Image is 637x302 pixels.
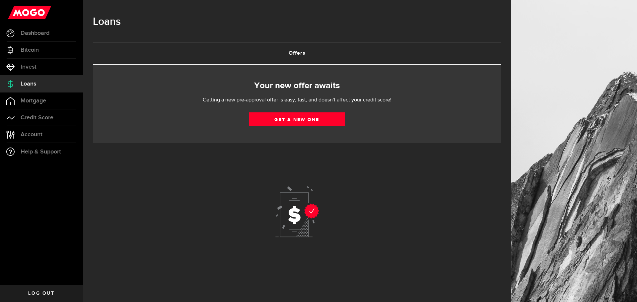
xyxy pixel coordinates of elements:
[93,13,501,30] h1: Loans
[21,47,39,53] span: Bitcoin
[21,81,36,87] span: Loans
[249,112,345,126] a: Get a new one
[609,274,637,302] iframe: LiveChat chat widget
[21,30,49,36] span: Dashboard
[182,96,411,104] p: Getting a new pre-approval offer is easy, fast, and doesn't affect your credit score!
[21,98,46,104] span: Mortgage
[93,42,501,65] ul: Tabs Navigation
[21,149,61,155] span: Help & Support
[93,43,501,64] a: Offers
[28,291,54,296] span: Log out
[21,132,42,138] span: Account
[21,115,53,121] span: Credit Score
[21,64,36,70] span: Invest
[103,79,491,93] h2: Your new offer awaits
